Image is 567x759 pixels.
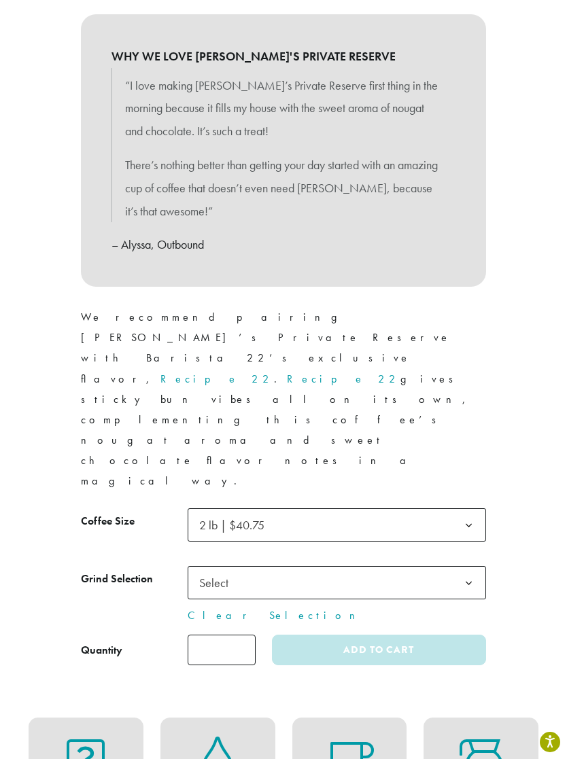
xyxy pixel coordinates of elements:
span: 2 lb | $40.75 [199,517,264,533]
a: Recipe 22 [160,372,274,386]
span: 2 lb | $40.75 [194,512,278,538]
input: Product quantity [188,635,256,665]
p: We recommend pairing [PERSON_NAME]’s Private Reserve with Barista 22’s exclusive flavor, . gives ... [81,307,486,491]
a: Clear Selection [188,607,486,624]
label: Grind Selection [81,569,188,589]
b: WHY WE LOVE [PERSON_NAME]'S PRIVATE RESERVE [111,45,456,68]
span: Select [188,566,486,599]
p: – Alyssa, Outbound [111,233,456,256]
p: “I love making [PERSON_NAME]’s Private Reserve first thing in the morning because it fills my hou... [125,74,442,143]
div: Quantity [81,642,122,658]
label: Coffee Size [81,512,188,531]
button: Add to cart [272,635,486,665]
p: There’s nothing better than getting your day started with an amazing cup of coffee that doesn’t e... [125,154,442,222]
a: Recipe 22 [287,372,400,386]
span: Select [194,569,242,596]
span: 2 lb | $40.75 [188,508,486,542]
